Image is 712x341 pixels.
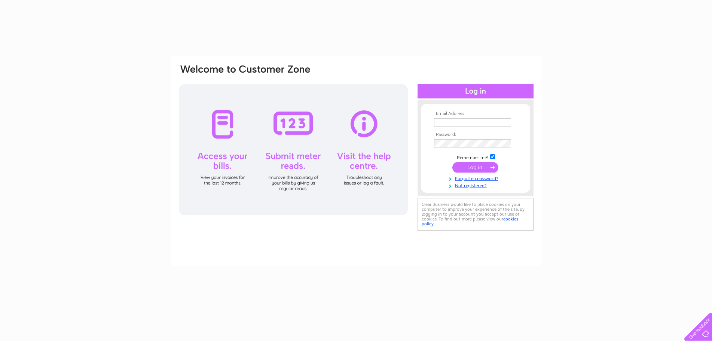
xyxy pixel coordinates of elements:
a: Forgotten password? [434,174,519,182]
th: Email Address: [432,111,519,116]
div: Clear Business would like to place cookies on your computer to improve your experience of the sit... [418,198,534,231]
input: Submit [452,162,498,173]
td: Remember me? [432,153,519,161]
th: Password: [432,132,519,137]
a: Not registered? [434,182,519,189]
a: cookies policy [422,216,518,226]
